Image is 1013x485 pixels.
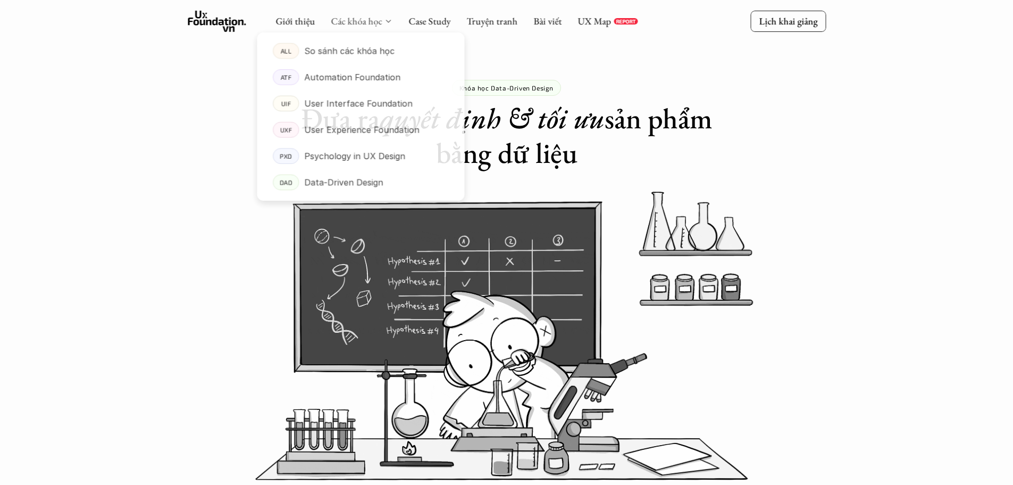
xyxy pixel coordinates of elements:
[280,126,292,134] p: UXF
[304,43,395,59] p: So sánh các khóa học
[304,69,400,85] p: Automation Foundation
[304,122,419,138] p: User Experience Foundation
[294,101,719,170] h1: Đưa ra sản phẩm bằng dữ liệu
[304,175,383,191] p: Data-Driven Design
[466,15,517,27] a: Truyện tranh
[257,169,464,195] a: DADData-Driven Design
[279,178,292,186] p: DAD
[280,47,291,54] p: ALL
[304,96,412,112] p: User Interface Foundation
[380,100,605,137] em: quyết định & tối ưu
[281,100,291,107] p: UIF
[577,15,611,27] a: UX Map
[257,117,464,143] a: UXFUser Experience Foundation
[408,15,450,27] a: Case Study
[257,64,464,90] a: ATFAutomation Foundation
[616,18,635,24] p: REPORT
[750,11,826,31] a: Lịch khai giảng
[304,148,405,164] p: Psychology in UX Design
[459,84,554,92] p: Khóa học Data-Driven Design
[280,152,292,160] p: PXD
[257,143,464,169] a: PXDPsychology in UX Design
[614,18,638,24] a: REPORT
[533,15,562,27] a: Bài viết
[257,38,464,64] a: ALLSo sánh các khóa học
[280,73,291,81] p: ATF
[275,15,315,27] a: Giới thiệu
[759,15,817,27] p: Lịch khai giảng
[257,91,464,117] a: UIFUser Interface Foundation
[331,15,382,27] a: Các khóa học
